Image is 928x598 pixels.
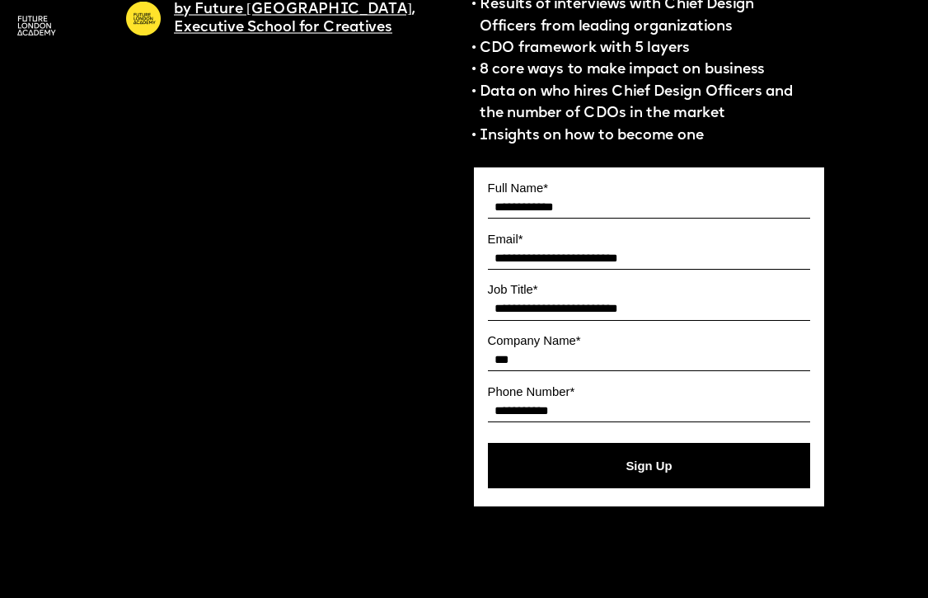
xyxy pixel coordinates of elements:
span: Data on who hires Chief Design Officers and the number of CDOs in the market [480,85,797,121]
img: image-d35771fb-0117-45dd-9f9e-88eea9cc48c2.png [126,2,161,35]
label: Email [488,233,811,247]
img: image-5834adbb-306c-460e-a5c8-d384bcc8ec54.png [9,2,64,49]
span: Insights on how to become one [480,129,704,144]
label: Company Name [488,334,811,349]
span: by Future [GEOGRAPHIC_DATA], [174,3,415,18]
button: Sign Up [488,443,811,488]
span: 8 core ways to make impact on business [480,63,765,78]
span: Executive School for Creatives [174,21,392,36]
span: CDO framework with 5 layers [480,41,690,56]
label: Job Title [488,283,811,298]
label: Phone Number* [488,385,811,400]
label: Full Name [488,181,811,196]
